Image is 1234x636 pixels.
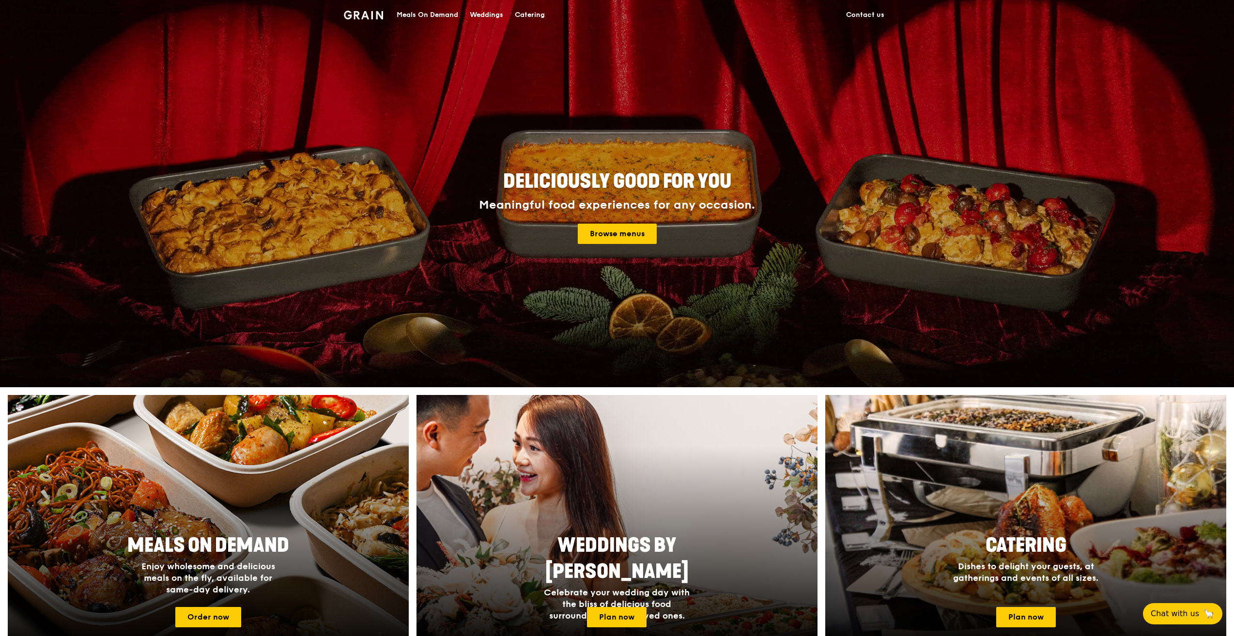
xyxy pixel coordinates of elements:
div: Catering [515,0,545,30]
div: Weddings [470,0,503,30]
div: Meals On Demand [397,0,458,30]
div: Meaningful food experiences for any occasion. [443,198,791,212]
a: Plan now [996,607,1056,627]
button: Chat with us🦙 [1143,603,1222,624]
a: Weddings [464,0,509,30]
span: Meals On Demand [127,534,289,557]
img: Grain [344,11,383,19]
span: 🦙 [1203,608,1215,620]
span: Celebrate your wedding day with the bliss of delicious food surrounded by your loved ones. [544,587,690,621]
a: Plan now [587,607,647,627]
a: Order now [175,607,241,627]
span: Chat with us [1151,608,1199,620]
a: Contact us [840,0,890,30]
a: Browse menus [578,224,657,244]
span: Deliciously good for you [503,170,731,193]
span: Catering [986,534,1066,557]
span: Enjoy wholesome and delicious meals on the fly, available for same-day delivery. [141,561,275,595]
span: Weddings by [PERSON_NAME] [545,534,689,583]
span: Dishes to delight your guests, at gatherings and events of all sizes. [953,561,1098,583]
a: Catering [509,0,551,30]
